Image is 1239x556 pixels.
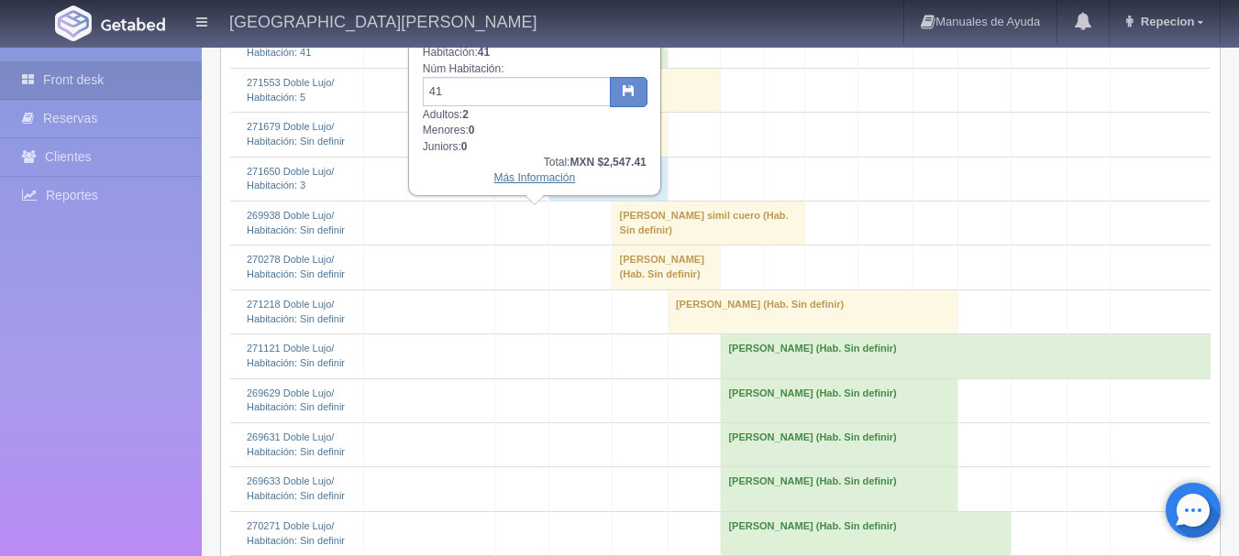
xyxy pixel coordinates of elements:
a: 269631 Doble Lujo/Habitación: Sin definir [247,431,345,457]
b: MXN $2,547.41 [570,156,646,169]
a: Más Información [493,171,575,184]
a: 271650 Doble Lujo/Habitación: 3 [247,166,334,191]
b: 0 [469,124,475,136]
a: 271121 Doble Lujo/Habitación: Sin definir [247,343,345,368]
td: [PERSON_NAME] (Hab. Sin definir) [721,334,1211,378]
a: 271553 Doble Lujo/Habitación: 5 [247,77,334,103]
a: 269633 Doble Lujo/Habitación: Sin definir [247,475,345,501]
td: [PERSON_NAME] (Hab. Sin definir) [721,511,1012,555]
td: [PERSON_NAME] (Hab. Sin definir) [612,245,721,289]
td: [PERSON_NAME] (Hab. Sin definir) [721,467,958,511]
b: 41 [478,46,490,59]
b: 0 [461,140,468,153]
img: Getabed [55,5,92,41]
a: 271679 Doble Lujo/Habitación: Sin definir [247,121,345,147]
div: Total: [423,155,647,170]
img: Getabed [101,17,165,31]
td: [PERSON_NAME] (Hab. Sin definir) [668,289,957,333]
h4: [GEOGRAPHIC_DATA][PERSON_NAME] [229,9,537,32]
a: 270271 Doble Lujo/Habitación: Sin definir [247,520,345,546]
td: [PERSON_NAME] (Hab. Sin definir) [721,378,958,422]
a: 270278 Doble Lujo/Habitación: Sin definir [247,254,345,279]
a: 271218 Doble Lujo/Habitación: Sin definir [247,299,345,324]
b: 2 [462,108,469,121]
div: Fechas: Habitación: Núm Habitación: Adultos: Menores: Juniors: [410,5,659,194]
td: [PERSON_NAME] (Hab. Sin definir) [721,423,958,467]
a: 269629 Doble Lujo/Habitación: Sin definir [247,387,345,413]
td: [PERSON_NAME] simil cuero (Hab. Sin definir) [612,202,804,245]
span: Repecion [1136,15,1195,28]
a: 269938 Doble Lujo/Habitación: Sin definir [247,210,345,235]
input: Sin definir [423,77,611,106]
